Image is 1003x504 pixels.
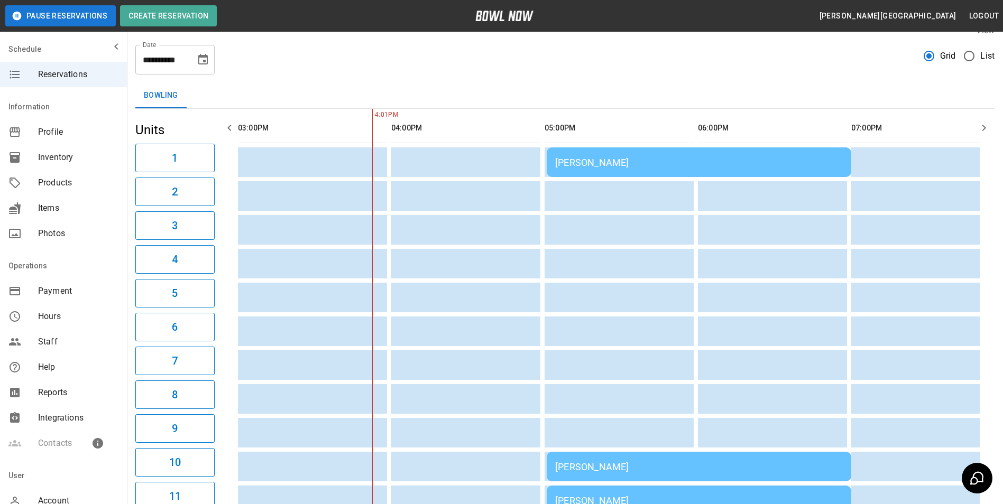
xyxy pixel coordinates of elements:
[172,217,178,234] h6: 3
[172,150,178,166] h6: 1
[38,126,118,138] span: Profile
[555,461,843,472] div: [PERSON_NAME]
[135,178,215,206] button: 2
[135,211,215,240] button: 3
[38,151,118,164] span: Inventory
[135,122,215,138] h5: Units
[980,50,995,62] span: List
[135,245,215,274] button: 4
[192,49,214,70] button: Choose date, selected date is Oct 3, 2025
[238,113,387,143] th: 03:00PM
[135,380,215,409] button: 8
[38,227,118,240] span: Photos
[38,68,118,81] span: Reservations
[38,285,118,297] span: Payment
[172,352,178,369] h6: 7
[698,113,847,143] th: 06:00PM
[38,310,118,323] span: Hours
[38,335,118,348] span: Staff
[135,279,215,307] button: 5
[135,414,215,443] button: 9
[135,313,215,341] button: 6
[172,183,178,200] h6: 2
[135,347,215,375] button: 7
[172,386,178,403] h6: 8
[172,285,178,302] h6: 5
[172,251,178,268] h6: 4
[940,50,956,62] span: Grid
[555,157,843,168] div: [PERSON_NAME]
[169,454,181,471] h6: 10
[965,6,1003,26] button: Logout
[135,83,995,108] div: inventory tabs
[135,144,215,172] button: 1
[475,11,533,21] img: logo
[815,6,961,26] button: [PERSON_NAME][GEOGRAPHIC_DATA]
[172,420,178,437] h6: 9
[38,412,118,424] span: Integrations
[372,110,375,120] span: 4:01PM
[38,176,118,189] span: Products
[545,113,694,143] th: 05:00PM
[5,5,116,26] button: Pause Reservations
[38,361,118,374] span: Help
[172,319,178,335] h6: 6
[135,83,187,108] button: Bowling
[135,448,215,477] button: 10
[391,113,540,143] th: 04:00PM
[38,386,118,399] span: Reports
[38,202,118,214] span: Items
[120,5,217,26] button: Create Reservation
